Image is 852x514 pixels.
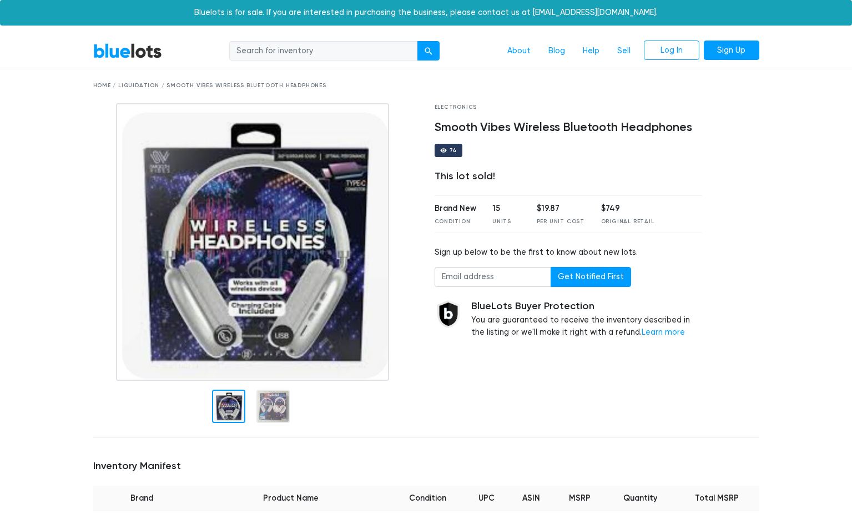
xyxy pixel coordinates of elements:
th: Total MSRP [675,486,759,511]
div: Home / Liquidation / Smooth Vibes Wireless Bluetooth Headphones [93,82,759,90]
a: Help [574,41,608,62]
a: Sign Up [704,41,759,61]
th: Product Name [191,486,390,511]
a: BlueLots [93,43,162,59]
img: 6a76fd2b-4121-4960-9e67-df03efc5b5d5-1720707502.jpg [116,103,389,381]
th: Condition [390,486,465,511]
div: 74 [450,148,457,153]
div: Condition [435,218,476,226]
div: You are guaranteed to receive the inventory described in the listing or we'll make it right with ... [471,300,703,339]
div: Original Retail [601,218,654,226]
div: 15 [492,203,520,215]
div: $749 [601,203,654,215]
div: Brand New [435,203,476,215]
h4: Smooth Vibes Wireless Bluetooth Headphones [435,120,703,135]
a: Blog [540,41,574,62]
div: This lot sold! [435,170,703,183]
img: buyer_protection_shield-3b65640a83011c7d3ede35a8e5a80bfdfaa6a97447f0071c1475b91a4b0b3d01.png [435,300,462,328]
div: $19.87 [537,203,584,215]
a: Log In [644,41,699,61]
h5: BlueLots Buyer Protection [471,300,703,313]
th: UPC [465,486,508,511]
input: Email address [435,267,551,287]
th: Brand [93,486,191,511]
a: Sell [608,41,639,62]
h5: Inventory Manifest [93,460,759,472]
div: Units [492,218,520,226]
div: Electronics [435,103,703,112]
div: Per Unit Cost [537,218,584,226]
a: About [498,41,540,62]
th: MSRP [554,486,606,511]
div: Sign up below to be the first to know about new lots. [435,246,703,259]
th: ASIN [508,486,553,511]
th: Quantity [606,486,675,511]
a: Learn more [642,327,685,337]
input: Search for inventory [229,41,418,61]
button: Get Notified First [551,267,631,287]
